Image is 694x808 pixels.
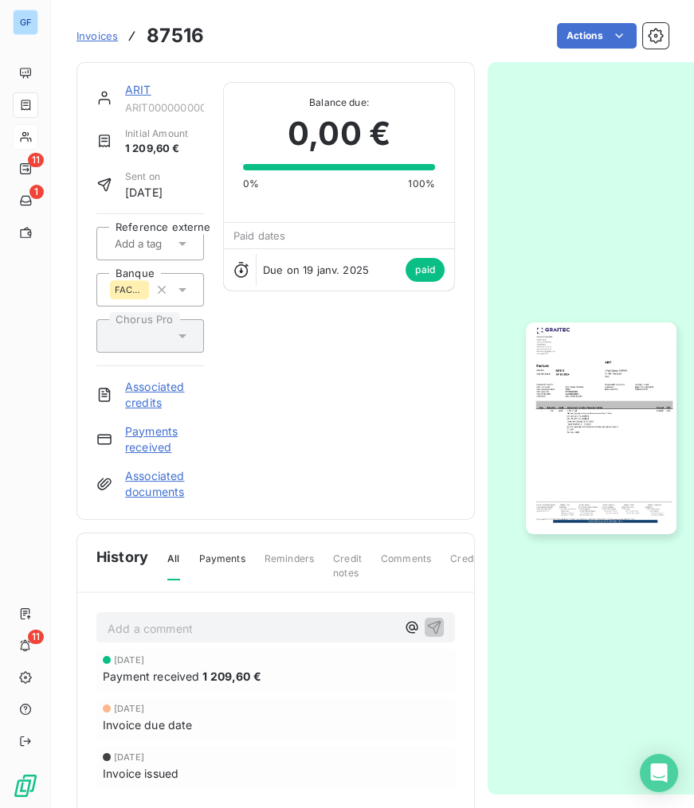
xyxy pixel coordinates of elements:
[103,716,192,733] span: Invoice due date
[147,21,204,50] h3: 87516
[263,263,369,276] span: Due on 19 janv. 2025
[125,101,204,114] span: ARIT0000000000000
[125,379,204,411] a: Associated credits
[125,468,204,500] a: Associated documents
[333,552,362,593] span: Credit notes
[103,765,178,782] span: Invoice issued
[167,552,179,580] span: All
[406,258,445,282] span: paid
[125,184,163,201] span: [DATE]
[125,141,188,157] span: 1 209,60 €
[113,236,209,251] input: Add a tag
[76,29,118,42] span: Invoices
[114,655,144,665] span: [DATE]
[125,424,204,455] a: Payments received
[28,153,44,167] span: 11
[13,773,38,798] img: Logo LeanPay
[265,552,314,579] span: Reminders
[13,10,38,35] div: GF
[125,83,151,96] a: ARIT
[103,668,199,685] span: Payment received
[96,546,148,568] span: History
[408,177,435,191] span: 100%
[233,229,286,242] span: Paid dates
[526,322,676,534] img: invoice_thumbnail
[450,552,499,579] span: Creditsafe
[114,752,144,762] span: [DATE]
[29,185,44,199] span: 1
[288,110,390,158] span: 0,00 €
[115,285,144,295] span: FACTOBAIL
[381,552,431,579] span: Comments
[557,23,637,49] button: Actions
[114,704,144,713] span: [DATE]
[640,754,678,792] div: Open Intercom Messenger
[125,127,188,141] span: Initial Amount
[28,630,44,644] span: 11
[76,28,118,44] a: Invoices
[199,552,245,579] span: Payments
[125,170,163,184] span: Sent on
[202,668,261,685] span: 1 209,60 €
[243,96,435,110] span: Balance due:
[243,177,259,191] span: 0%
